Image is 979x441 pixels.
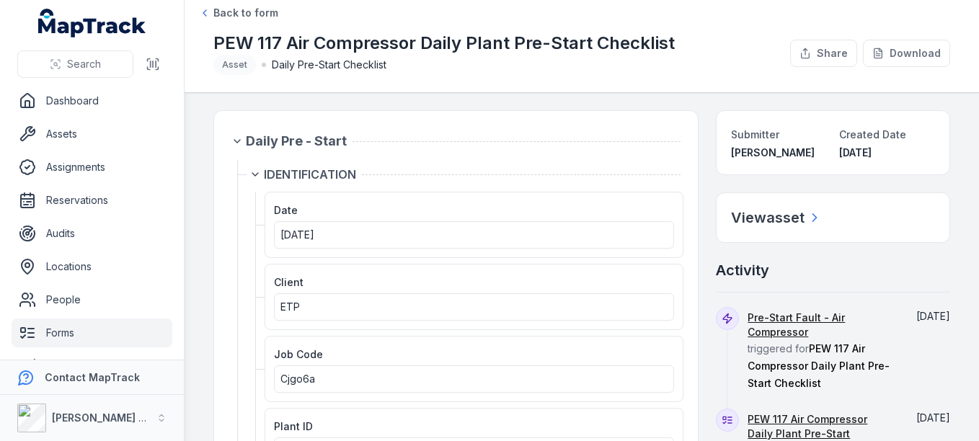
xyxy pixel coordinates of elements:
span: Created Date [839,128,906,141]
a: Locations [12,252,172,281]
span: [DATE] [916,310,950,322]
span: Job Code [274,348,323,360]
span: Search [67,57,101,71]
span: Plant ID [274,420,313,432]
button: Download [863,40,950,67]
span: Daily Pre - Start [246,131,347,151]
span: Back to form [213,6,278,20]
a: Assignments [12,153,172,182]
time: 29/08/2025, 7:09:14 am [916,411,950,424]
span: Submitter [731,128,779,141]
h2: View asset [731,208,805,228]
a: Pre-Start Fault - Air Compressor [748,311,895,339]
a: People [12,285,172,314]
a: Reports [12,352,172,380]
time: 29/08/2025, 12:00:00 am [280,228,314,241]
a: Audits [12,219,172,248]
span: [DATE] [280,228,314,241]
span: triggered for [748,311,895,389]
span: [DATE] [839,146,872,159]
span: Client [274,276,304,288]
a: Assets [12,120,172,148]
span: Daily Pre-Start Checklist [272,58,386,72]
a: Forms [12,318,172,347]
h2: Activity [716,260,769,280]
time: 29/08/2025, 7:09:14 am [839,146,872,159]
strong: Contact MapTrack [45,371,140,383]
a: Back to form [199,6,278,20]
span: [DATE] [916,411,950,424]
a: Viewasset [731,208,822,228]
span: [PERSON_NAME] [731,146,815,159]
div: Asset [213,55,256,75]
strong: [PERSON_NAME] Group [52,411,170,424]
time: 29/08/2025, 7:09:14 am [916,310,950,322]
a: MapTrack [38,9,146,37]
button: Search [17,50,133,78]
span: ETP [280,300,300,313]
span: IDENTIFICATION [264,166,356,183]
button: Share [790,40,857,67]
span: Date [274,204,298,216]
h1: PEW 117 Air Compressor Daily Plant Pre-Start Checklist [213,32,675,55]
a: Dashboard [12,86,172,115]
a: Reservations [12,186,172,215]
span: PEW 117 Air Compressor Daily Plant Pre-Start Checklist [748,342,890,389]
span: Cjgo6a [280,373,315,385]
